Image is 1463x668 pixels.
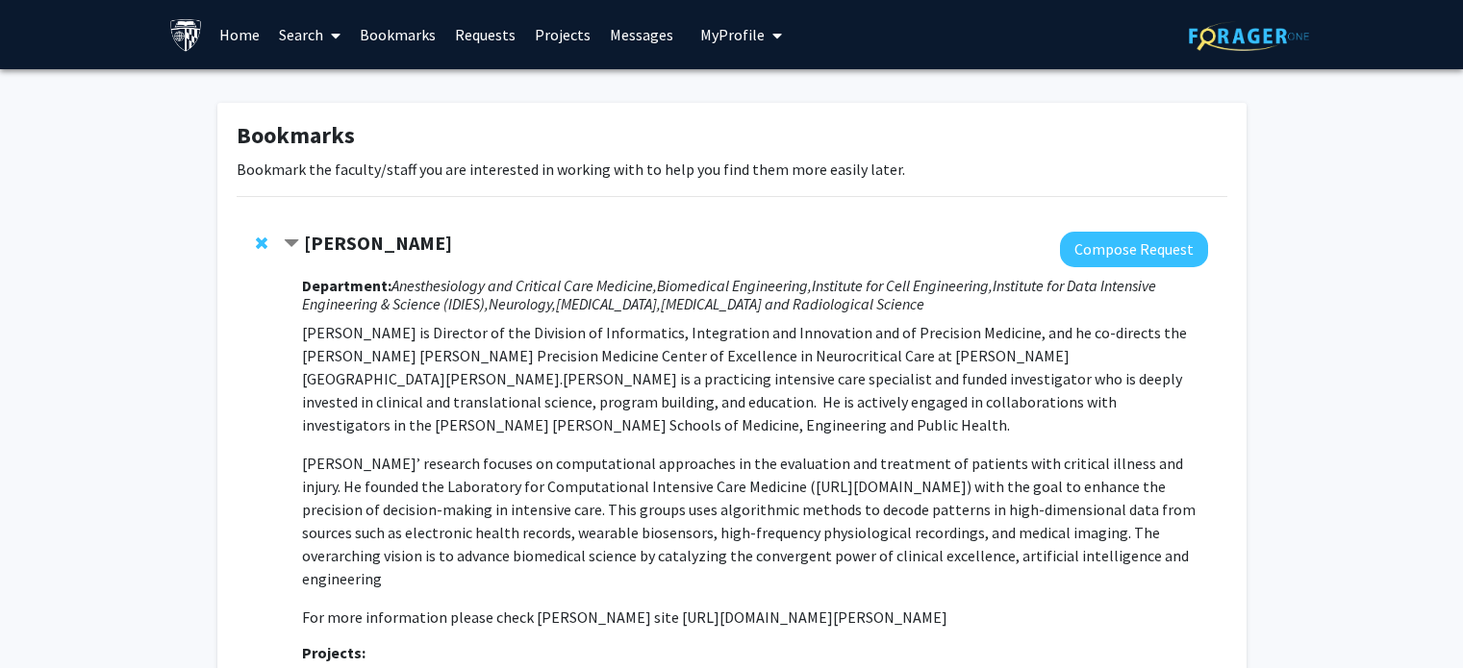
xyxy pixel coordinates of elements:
a: Bookmarks [350,1,445,68]
img: ForagerOne Logo [1189,21,1309,51]
p: For more information please check [PERSON_NAME] site [URL][DOMAIN_NAME][PERSON_NAME] [302,606,1207,629]
p: [PERSON_NAME]’ research focuses on computational approaches in the evaluation and treatment of pa... [302,452,1207,590]
strong: Projects: [302,643,366,662]
span: My Profile [700,25,765,44]
iframe: Chat [14,581,82,654]
i: Biomedical Engineering, [657,276,812,295]
span: Remove Robert Stevens from bookmarks [256,235,267,251]
i: [MEDICAL_DATA] and Radiological Science [661,294,924,313]
strong: [PERSON_NAME] [304,231,452,255]
span: [PERSON_NAME] is a practicing intensive care specialist and funded investigator who is deeply inv... [302,369,1182,434]
p: [PERSON_NAME] is Director of the Division of Informatics, Integration and Innovation and of Preci... [302,321,1207,436]
i: Institute for Data Intensive Engineering & Science (IDIES), [302,276,1156,313]
i: Institute for Cell Engineering, [812,276,993,295]
button: Compose Request to Robert Stevens [1060,232,1208,267]
a: Messages [600,1,683,68]
a: Projects [525,1,600,68]
a: Home [210,1,269,68]
i: Anesthesiology and Critical Care Medicine, [391,276,657,295]
h1: Bookmarks [237,122,1227,150]
span: Contract Robert Stevens Bookmark [284,236,299,252]
i: Neurology, [489,294,556,313]
strong: Department: [302,276,391,295]
img: Johns Hopkins University Logo [169,18,203,52]
a: Requests [445,1,525,68]
p: Bookmark the faculty/staff you are interested in working with to help you find them more easily l... [237,158,1227,181]
i: [MEDICAL_DATA], [556,294,661,313]
a: Search [269,1,350,68]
